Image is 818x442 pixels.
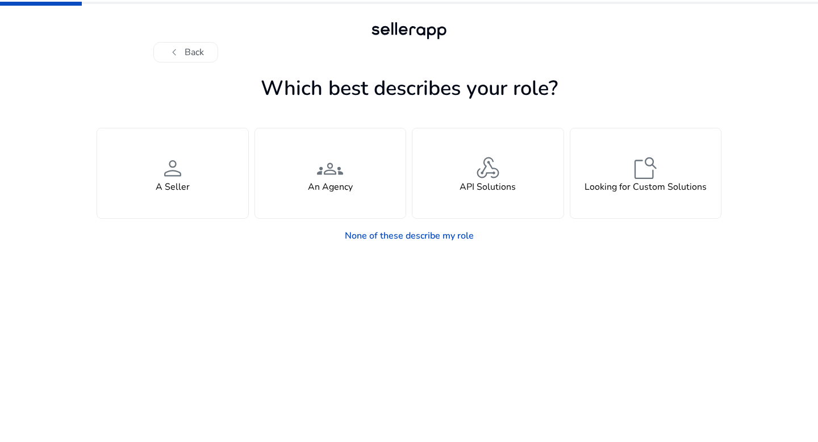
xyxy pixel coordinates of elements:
h4: API Solutions [460,182,516,193]
h4: Looking for Custom Solutions [585,182,707,193]
button: personA Seller [97,128,249,219]
button: chevron_leftBack [153,42,218,62]
span: person [159,155,186,182]
h4: A Seller [156,182,190,193]
button: feature_searchLooking for Custom Solutions [570,128,722,219]
button: webhookAPI Solutions [412,128,564,219]
span: feature_search [632,155,659,182]
h4: An Agency [308,182,353,193]
button: groupsAn Agency [254,128,407,219]
a: None of these describe my role [336,224,483,247]
span: chevron_left [168,45,181,59]
span: groups [316,155,344,182]
h1: Which best describes your role? [97,76,721,101]
span: webhook [474,155,502,182]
